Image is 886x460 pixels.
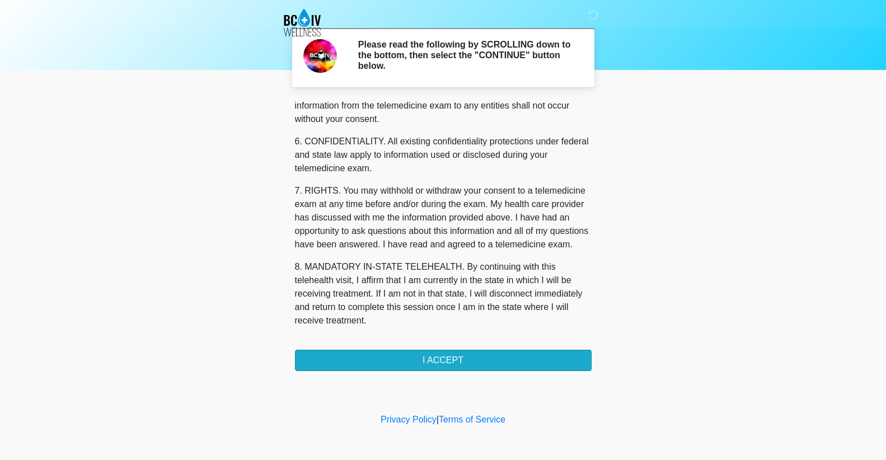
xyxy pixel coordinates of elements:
[284,8,321,36] img: BC IV Wellness, LLC Logo
[358,39,575,72] h2: Please read the following by SCROLLING down to the bottom, then select the "CONTINUE" button below.
[295,260,592,327] p: 8. MANDATORY IN-STATE TELEHEALTH. By continuing with this telehealth visit, I affirm that I am cu...
[303,39,337,73] img: Agent Avatar
[295,184,592,251] p: 7. RIGHTS. You may withhold or withdraw your consent to a telemedicine exam at any time before an...
[295,135,592,175] p: 6. CONFIDENTIALITY. All existing confidentiality protections under federal and state law apply to...
[437,415,439,424] a: |
[439,415,505,424] a: Terms of Service
[381,415,437,424] a: Privacy Policy
[295,350,592,371] button: I ACCEPT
